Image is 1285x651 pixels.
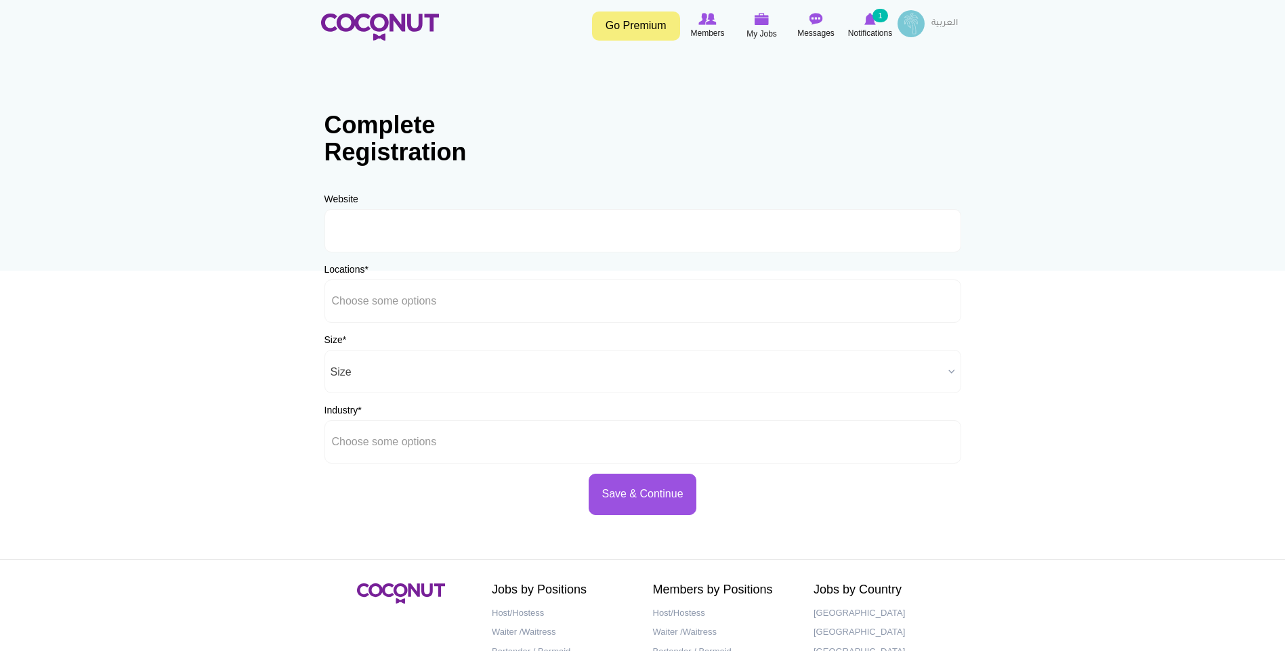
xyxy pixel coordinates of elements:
[358,405,361,416] span: This field is required.
[843,10,898,41] a: Notifications Notifications 1
[690,26,724,40] span: Members
[592,12,680,41] a: Go Premium
[797,26,835,40] span: Messages
[321,14,439,41] img: Home
[324,192,358,206] label: Website
[864,13,876,25] img: Notifications
[789,10,843,41] a: Messages Messages
[735,10,789,42] a: My Jobs My Jobs
[809,13,823,25] img: Messages
[589,474,696,515] button: Save & Continue
[755,13,770,25] img: My Jobs
[492,583,633,597] h2: Jobs by Positions
[653,583,794,597] h2: Members by Positions
[925,10,965,37] a: العربية
[653,623,794,642] a: Waiter /Waitress
[324,263,368,276] label: Locations
[746,27,777,41] span: My Jobs
[364,264,368,275] span: This field is required.
[492,604,633,623] a: Host/Hostess
[324,333,347,346] label: Size
[814,604,954,623] a: [GEOGRAPHIC_DATA]
[324,403,362,417] label: Industry
[848,26,892,40] span: Notifications
[653,604,794,623] a: Host/Hostess
[331,351,943,394] span: Size
[681,10,735,41] a: Browse Members Members
[698,13,716,25] img: Browse Members
[814,623,954,642] a: [GEOGRAPHIC_DATA]
[324,112,494,165] h1: Complete Registration
[343,334,346,345] span: This field is required.
[872,9,887,22] small: 1
[357,583,445,604] img: Coconut
[492,623,633,642] a: Waiter /Waitress
[814,583,954,597] h2: Jobs by Country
